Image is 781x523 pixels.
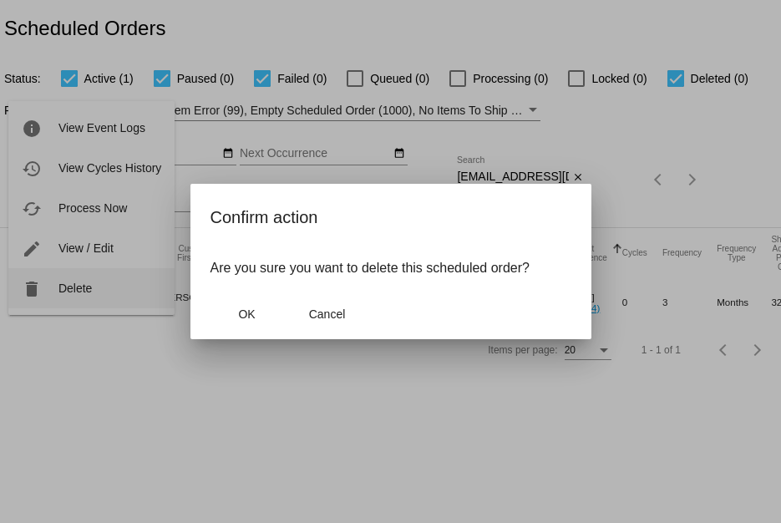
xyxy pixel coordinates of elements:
[291,299,364,329] button: Close dialog
[210,261,571,276] p: Are you sure you want to delete this scheduled order?
[210,204,571,231] h2: Confirm action
[309,307,346,321] span: Cancel
[238,307,255,321] span: OK
[210,299,284,329] button: Close dialog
